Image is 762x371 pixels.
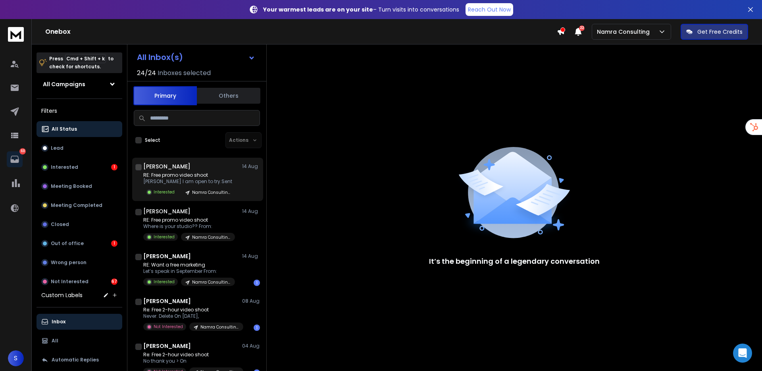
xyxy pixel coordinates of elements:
[41,291,83,299] h3: Custom Labels
[143,207,190,215] h1: [PERSON_NAME]
[143,313,239,319] p: Never. Delete On [DATE],
[429,256,600,267] p: It’s the beginning of a legendary conversation
[242,208,260,214] p: 14 Aug
[52,338,58,344] p: All
[51,259,87,266] p: Wrong person
[468,6,511,14] p: Reach Out Now
[37,314,122,330] button: Inbox
[51,202,102,209] p: Meeting Completed
[143,252,191,260] h1: [PERSON_NAME]
[7,151,23,167] a: 69
[192,234,230,240] p: Namra Consulting | [GEOGRAPHIC_DATA],[GEOGRAPHIC_DATA],[GEOGRAPHIC_DATA]
[131,49,262,65] button: All Inbox(s)
[143,352,239,358] p: Re: Free 2-hour video shoot
[254,280,260,286] div: 1
[143,342,191,350] h1: [PERSON_NAME]
[37,76,122,92] button: All Campaigns
[466,3,513,16] a: Reach Out Now
[597,28,653,36] p: Namra Consulting
[143,262,235,268] p: RE: Want a free marketing
[143,358,239,364] p: No thank you > On
[697,28,743,36] p: Get Free Credits
[19,148,26,155] p: 69
[137,68,156,78] span: 24 / 24
[37,159,122,175] button: Interested1
[37,121,122,137] button: All Status
[37,333,122,349] button: All
[51,145,63,151] p: Lead
[143,307,239,313] p: Re: Free 2-hour video shoot
[49,55,114,71] p: Press to check for shortcuts.
[200,324,239,330] p: Namra Consulting | [GEOGRAPHIC_DATA],[GEOGRAPHIC_DATA],[GEOGRAPHIC_DATA]
[37,274,122,290] button: Not Interested67
[154,234,175,240] p: Interested
[143,268,235,274] p: Let’s speak in September From:
[37,197,122,213] button: Meeting Completed
[254,325,260,331] div: 1
[52,357,99,363] p: Automatic Replies
[37,352,122,368] button: Automatic Replies
[51,164,78,170] p: Interested
[51,278,89,285] p: Not Interested
[263,6,373,14] strong: Your warmest leads are on your site
[8,350,24,366] button: S
[52,126,77,132] p: All Status
[242,343,260,349] p: 04 Aug
[37,105,122,116] h3: Filters
[37,255,122,271] button: Wrong person
[681,24,748,40] button: Get Free Credits
[37,216,122,232] button: Closed
[192,279,230,285] p: Namra Consulting | [GEOGRAPHIC_DATA],[GEOGRAPHIC_DATA],[GEOGRAPHIC_DATA]
[154,189,175,195] p: Interested
[143,162,190,170] h1: [PERSON_NAME]
[143,172,235,178] p: RE: Free promo video shoot
[154,324,183,330] p: Not Interested
[242,298,260,304] p: 08 Aug
[137,53,183,61] h1: All Inbox(s)
[192,189,230,195] p: Namra Consulting | [GEOGRAPHIC_DATA],[GEOGRAPHIC_DATA],[GEOGRAPHIC_DATA]
[143,178,235,185] p: [PERSON_NAME] I am open to try.Sent
[43,80,85,88] h1: All Campaigns
[133,86,197,105] button: Primary
[158,68,211,78] h3: Inboxes selected
[143,297,191,305] h1: [PERSON_NAME]
[143,217,235,223] p: RE: Free promo video shoot
[51,240,84,247] p: Out of office
[143,223,235,230] p: Where is your studio?? From:
[8,27,24,42] img: logo
[242,163,260,170] p: 14 Aug
[579,25,585,31] span: 22
[263,6,459,14] p: – Turn visits into conversations
[111,278,117,285] div: 67
[51,183,92,189] p: Meeting Booked
[111,240,117,247] div: 1
[51,221,69,228] p: Closed
[65,54,106,63] span: Cmd + Shift + k
[242,253,260,259] p: 14 Aug
[37,236,122,251] button: Out of office1
[197,87,260,104] button: Others
[111,164,117,170] div: 1
[37,140,122,156] button: Lead
[52,319,65,325] p: Inbox
[45,27,557,37] h1: Onebox
[154,279,175,285] p: Interested
[733,344,752,363] div: Open Intercom Messenger
[37,178,122,194] button: Meeting Booked
[145,137,160,143] label: Select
